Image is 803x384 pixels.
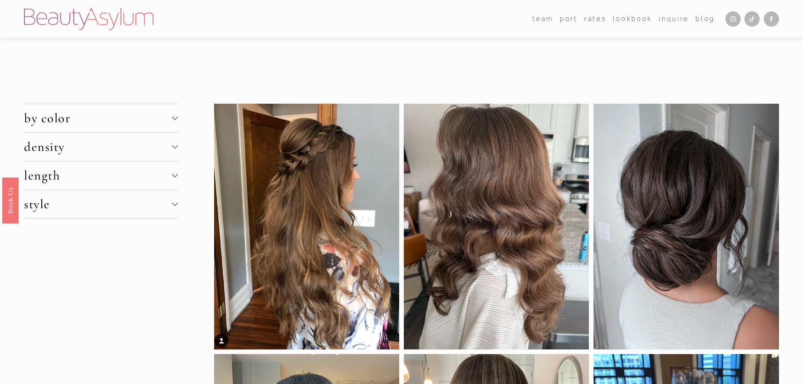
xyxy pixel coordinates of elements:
[24,190,177,218] button: style
[24,161,177,190] button: length
[24,110,172,126] span: by color
[24,168,172,183] span: length
[532,13,553,24] span: team
[532,13,553,25] a: folder dropdown
[2,177,19,223] a: Book Us
[613,13,653,25] a: Lookbook
[764,11,779,27] a: Facebook
[659,13,689,25] a: Inquire
[560,13,578,25] a: port
[744,11,760,27] a: TikTok
[24,8,153,30] img: Beauty Asylum | Bridal Hair &amp; Makeup Charlotte &amp; Atlanta
[24,133,177,161] button: density
[725,11,741,27] a: Instagram
[24,196,172,212] span: style
[696,13,715,25] a: Blog
[584,13,606,25] a: Rates
[24,139,172,155] span: density
[24,104,177,132] button: by color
